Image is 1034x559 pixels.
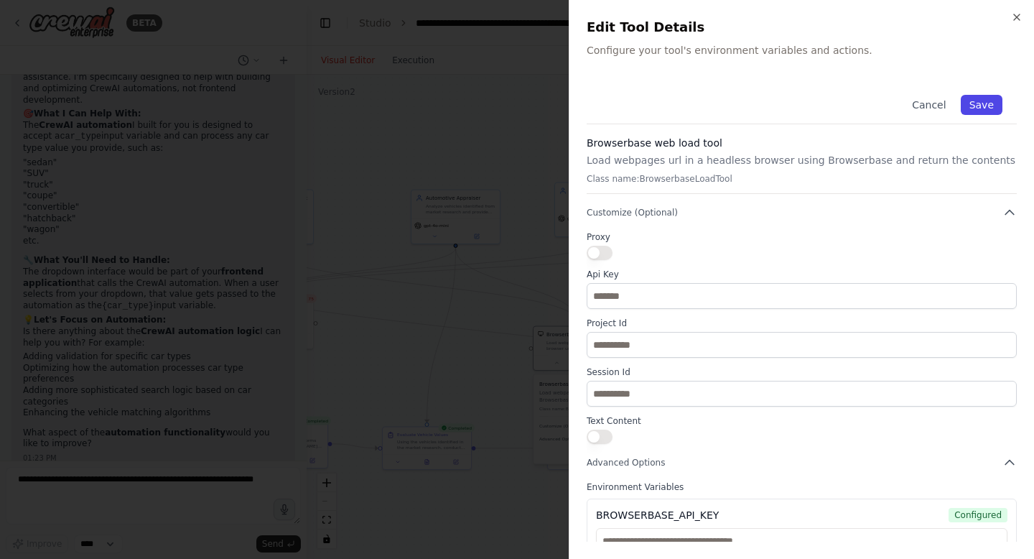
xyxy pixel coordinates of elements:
[587,43,1017,57] p: Configure your tool's environment variables and actions.
[587,269,1017,280] label: Api Key
[587,366,1017,378] label: Session Id
[587,457,665,468] span: Advanced Options
[587,207,678,218] span: Customize (Optional)
[587,205,1017,220] button: Customize (Optional)
[903,95,954,115] button: Cancel
[587,318,1017,329] label: Project Id
[587,456,1017,470] button: Advanced Options
[596,508,719,522] div: BROWSERBASE_API_KEY
[587,415,1017,427] label: Text Content
[587,481,1017,493] label: Environment Variables
[587,173,1017,185] p: Class name: BrowserbaseLoadTool
[587,231,1017,243] label: Proxy
[587,17,1017,37] h2: Edit Tool Details
[587,136,1017,150] h3: Browserbase web load tool
[961,95,1002,115] button: Save
[587,153,1017,167] p: Load webpages url in a headless browser using Browserbase and return the contents
[949,508,1007,522] span: Configured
